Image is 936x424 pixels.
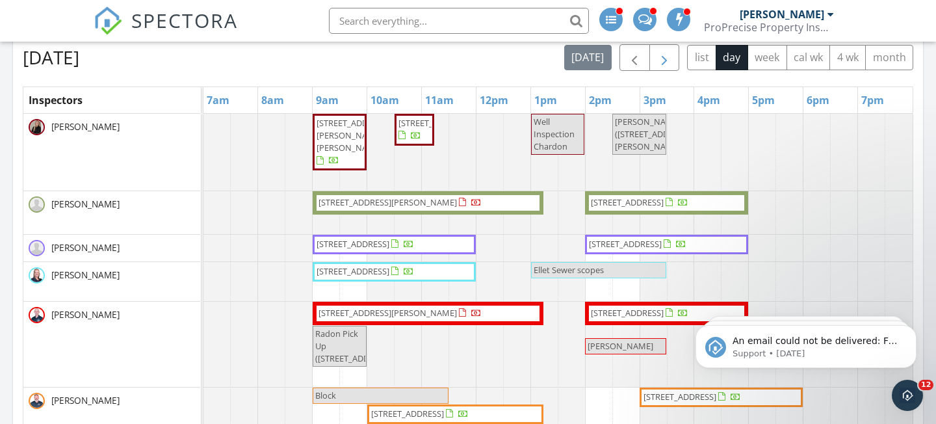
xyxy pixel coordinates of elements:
[716,45,748,70] button: day
[531,90,560,111] a: 1pm
[258,90,287,111] a: 8am
[49,394,122,407] span: [PERSON_NAME]
[29,240,45,256] img: default-user-f0147aede5fd5fa78ca7ade42f37bd4542148d508eef1c3d3ea960f66861d68b.jpg
[29,307,45,323] img: facetune_11082024131449.jpeg
[422,90,457,111] a: 11am
[398,117,471,129] span: [STREET_ADDRESS]
[318,196,457,208] span: [STREET_ADDRESS][PERSON_NAME]
[786,45,831,70] button: cal wk
[640,90,669,111] a: 3pm
[49,198,122,211] span: [PERSON_NAME]
[317,265,389,277] span: [STREET_ADDRESS]
[803,90,833,111] a: 6pm
[367,90,402,111] a: 10am
[29,267,45,284] img: facetune_11082024132142.jpeg
[591,196,664,208] span: [STREET_ADDRESS]
[892,380,923,411] iframe: Intercom live chat
[23,44,79,70] h2: [DATE]
[203,90,233,111] a: 7am
[534,116,575,152] span: Well Inspection Chardon
[329,8,589,34] input: Search everything...
[29,393,45,409] img: img_5072.png
[29,196,45,213] img: default-user-f0147aede5fd5fa78ca7ade42f37bd4542148d508eef1c3d3ea960f66861d68b.jpg
[588,340,653,352] span: [PERSON_NAME]
[865,45,913,70] button: month
[858,90,887,111] a: 7pm
[49,269,122,282] span: [PERSON_NAME]
[29,119,45,135] img: img_2674.jpeg
[676,298,936,389] iframe: Intercom notifications message
[918,380,933,390] span: 12
[615,116,690,152] span: [PERSON_NAME] ([STREET_ADDRESS][PERSON_NAME])
[619,44,650,71] button: Previous day
[534,264,604,276] span: Ellet Sewer scopes
[564,45,612,70] button: [DATE]
[313,90,342,111] a: 9am
[476,90,512,111] a: 12pm
[94,18,238,45] a: SPECTORA
[49,120,122,133] span: [PERSON_NAME]
[740,8,824,21] div: [PERSON_NAME]
[694,90,723,111] a: 4pm
[687,45,716,70] button: list
[591,307,664,319] span: [STREET_ADDRESS]
[317,117,389,153] span: [STREET_ADDRESS][PERSON_NAME][PERSON_NAME]
[643,391,716,403] span: [STREET_ADDRESS]
[589,238,662,250] span: [STREET_ADDRESS]
[317,238,389,250] span: [STREET_ADDRESS]
[747,45,787,70] button: week
[131,7,238,34] span: SPECTORA
[94,7,122,35] img: The Best Home Inspection Software - Spectora
[586,90,615,111] a: 2pm
[649,44,680,71] button: Next day
[371,408,444,419] span: [STREET_ADDRESS]
[315,328,393,364] span: Radon Pick Up ([STREET_ADDRESS])
[49,308,122,321] span: [PERSON_NAME]
[704,21,834,34] div: ProPrecise Property Inspections LLC.
[49,241,122,254] span: [PERSON_NAME]
[315,390,336,401] span: Block
[318,307,457,319] span: [STREET_ADDRESS][PERSON_NAME]
[829,45,866,70] button: 4 wk
[749,90,778,111] a: 5pm
[29,93,83,107] span: Inspectors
